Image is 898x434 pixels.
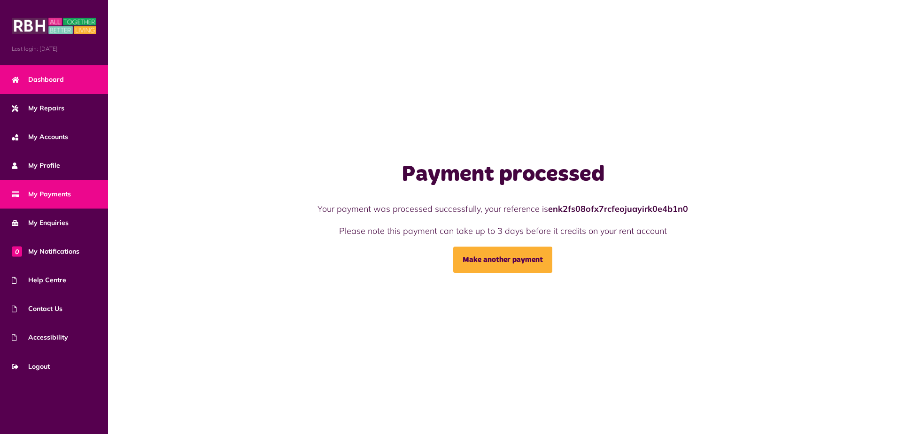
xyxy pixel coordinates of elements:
span: Dashboard [12,75,64,85]
p: Please note this payment can take up to 3 days before it credits on your rent account [240,225,766,237]
span: Last login: [DATE] [12,45,96,53]
p: Your payment was processed successfully, your reference is [240,202,766,215]
span: Logout [12,362,50,372]
span: My Enquiries [12,218,69,228]
img: MyRBH [12,16,96,35]
span: 0 [12,246,22,256]
a: Make another payment [453,247,552,273]
strong: enk2fs08ofx7rcfeojuayirk0e4b1n0 [548,203,688,214]
span: Accessibility [12,333,68,342]
span: My Repairs [12,103,64,113]
span: My Notifications [12,247,79,256]
span: Contact Us [12,304,62,314]
span: My Accounts [12,132,68,142]
span: Help Centre [12,275,66,285]
h1: Payment processed [240,161,766,188]
span: My Payments [12,189,71,199]
span: My Profile [12,161,60,170]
